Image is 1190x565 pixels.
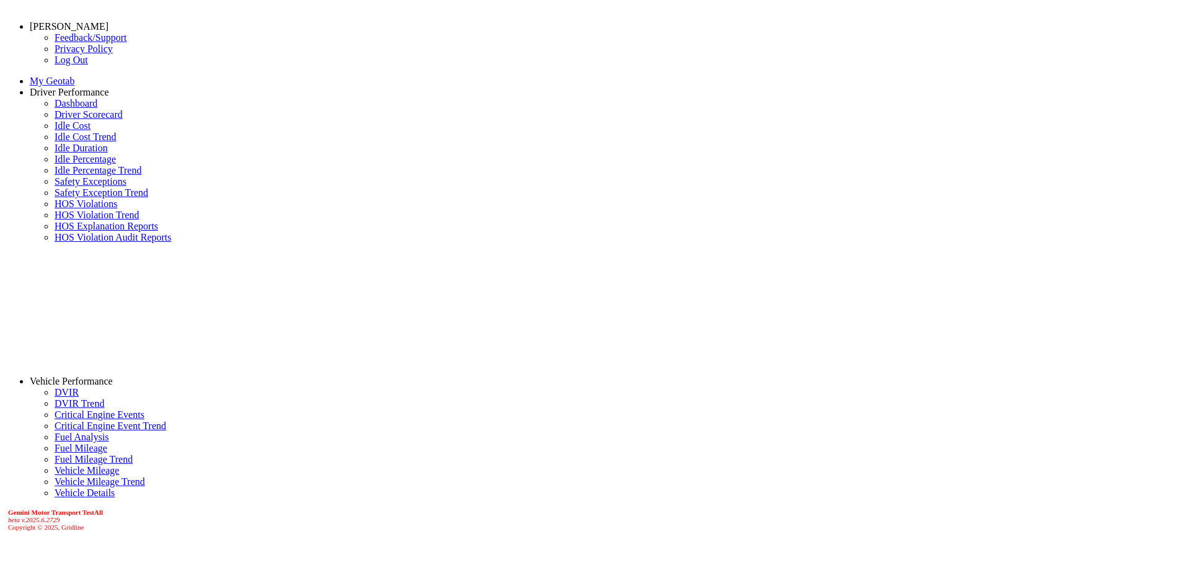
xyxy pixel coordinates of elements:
[55,120,90,131] a: Idle Cost
[55,187,148,198] a: Safety Exception Trend
[55,210,139,220] a: HOS Violation Trend
[55,43,113,54] a: Privacy Policy
[30,376,113,386] a: Vehicle Performance
[55,198,117,209] a: HOS Violations
[55,143,108,153] a: Idle Duration
[55,154,116,164] a: Idle Percentage
[55,221,158,231] a: HOS Explanation Reports
[30,21,108,32] a: [PERSON_NAME]
[55,409,144,420] a: Critical Engine Events
[55,443,107,453] a: Fuel Mileage
[55,465,119,476] a: Vehicle Mileage
[55,420,166,431] a: Critical Engine Event Trend
[55,165,141,176] a: Idle Percentage Trend
[8,509,1185,531] div: Copyright © 2025, Gridline
[55,32,126,43] a: Feedback/Support
[55,487,115,498] a: Vehicle Details
[55,176,126,187] a: Safety Exceptions
[8,516,60,523] i: beta v.2025.6.2729
[55,398,104,409] a: DVIR Trend
[30,76,74,86] a: My Geotab
[55,454,133,465] a: Fuel Mileage Trend
[55,109,123,120] a: Driver Scorecard
[55,432,109,442] a: Fuel Analysis
[55,387,79,398] a: DVIR
[55,55,88,65] a: Log Out
[30,87,109,97] a: Driver Performance
[8,509,103,516] b: Gemini Motor Transport TestAll
[55,476,145,487] a: Vehicle Mileage Trend
[55,131,117,142] a: Idle Cost Trend
[55,98,97,109] a: Dashboard
[55,232,172,242] a: HOS Violation Audit Reports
